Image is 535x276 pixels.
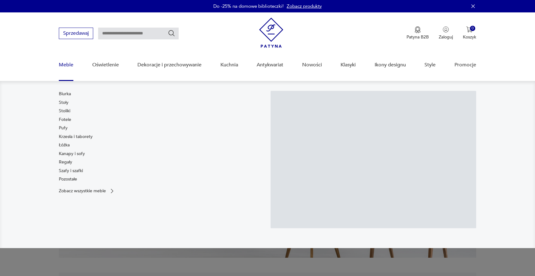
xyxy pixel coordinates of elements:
img: Ikonka użytkownika [443,26,449,33]
div: 0 [470,26,475,31]
a: Pufy [59,125,67,131]
a: Stoliki [59,108,70,114]
a: Dekoracje i przechowywanie [137,53,202,77]
p: Do -25% na domowe biblioteczki! [213,3,284,9]
a: Pozostałe [59,176,77,182]
a: Szafy i szafki [59,168,83,174]
a: Kanapy i sofy [59,151,85,157]
a: Sprzedawaj [59,32,93,36]
a: Zobacz produkty [287,3,322,9]
a: Zobacz wszystkie meble [59,188,115,194]
a: Ikona medaluPatyna B2B [407,26,429,40]
a: Oświetlenie [92,53,119,77]
a: Regały [59,159,72,165]
img: Ikona koszyka [466,26,472,33]
button: Patyna B2B [407,26,429,40]
a: Krzesła i taborety [59,134,93,140]
img: Ikona medalu [415,26,421,33]
a: Biurka [59,91,71,97]
a: Nowości [302,53,322,77]
a: Style [424,53,436,77]
a: Stoły [59,100,68,106]
p: Zobacz wszystkie meble [59,189,106,193]
button: Zaloguj [439,26,453,40]
p: Patyna B2B [407,34,429,40]
img: Patyna - sklep z meblami i dekoracjami vintage [259,18,283,48]
a: Łóżka [59,142,70,148]
a: Kuchnia [220,53,238,77]
button: 0Koszyk [463,26,476,40]
p: Zaloguj [439,34,453,40]
p: Koszyk [463,34,476,40]
a: Promocje [455,53,476,77]
button: Szukaj [168,29,175,37]
a: Fotele [59,117,71,123]
a: Meble [59,53,73,77]
a: Antykwariat [257,53,283,77]
a: Klasyki [341,53,356,77]
button: Sprzedawaj [59,28,93,39]
a: Ikony designu [375,53,406,77]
